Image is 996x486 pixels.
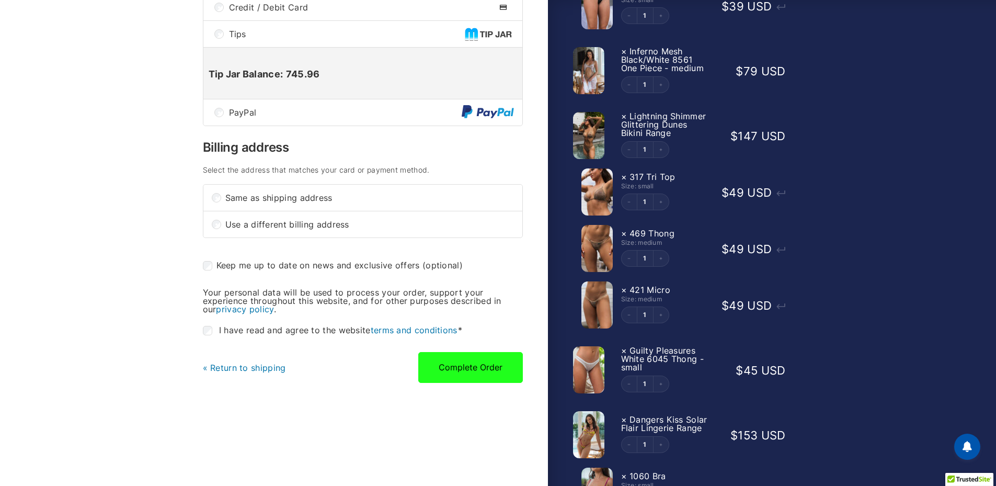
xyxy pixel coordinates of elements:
button: Increment [653,8,669,24]
span: Keep me up to date on news and exclusive offers [216,260,420,270]
span: Credit / Debit Card [229,3,493,12]
a: « Return to shipping [203,363,286,373]
a: terms and conditions [371,325,457,335]
p: Your personal data will be used to process your order, support your experience throughout this we... [203,288,523,313]
span: I have read and agree to the website [219,325,462,335]
bdi: 153 USD [730,428,785,442]
a: Edit [637,13,653,19]
a: Edit [637,442,653,448]
a: Edit [637,146,653,153]
span: Use a different billing address [225,220,514,229]
img: Inferno Mesh Black White 8561 One Piece St Martin White 5996 Sarong 12 [573,47,604,94]
span: 317 Tri Top [629,172,675,182]
input: I have read and agree to the websiteterms and conditions [203,326,212,335]
bdi: 49 USD [722,242,772,256]
span: $ [722,299,729,312]
img: Credit / Debit Card [493,1,514,14]
div: Size: small [621,183,711,189]
span: $ [730,129,738,143]
a: privacy policy [216,304,273,314]
button: Complete Order [418,352,523,382]
a: Remove this item [621,172,627,182]
a: Remove this item [621,414,627,425]
img: Lightning Shimmer Glittering Dunes 421 Micro 01 [581,281,613,329]
span: $ [722,242,729,256]
span: 1060 Bra [629,471,666,481]
span: $ [730,428,738,442]
span: $ [736,64,743,78]
button: Increment [653,142,669,157]
bdi: 49 USD [722,299,772,312]
button: Decrement [622,437,637,453]
a: Edit [637,381,653,387]
span: Guilty Pleasures White 6045 Thong - small [621,345,704,372]
span: Lightning Shimmer Glittering Dunes Bikini Range [621,111,706,138]
b: 745.96 [286,69,320,80]
bdi: 49 USD [722,186,772,199]
img: Lightning Shimmer Glittering Dunes 469 Thong 01 [581,225,613,272]
span: 421 Micro [629,285,670,295]
a: Remove this item [621,285,627,295]
button: Increment [653,437,669,453]
a: Edit [637,199,653,205]
a: Remove this item [621,345,627,356]
img: Lightning Shimmer Glittering Dunes 317 Tri Top 469 Thong 01 [573,112,604,159]
button: Decrement [622,307,637,323]
b: Tip Jar Balance: [209,69,283,80]
bdi: 45 USD [736,364,785,377]
a: Remove this item [621,111,627,121]
a: Remove this item [621,228,627,239]
span: Tips [229,30,465,38]
span: Inferno Mesh Black/White 8561 One Piece - medium [621,46,704,73]
bdi: 147 USD [730,129,785,143]
button: Increment [653,194,669,210]
input: Keep me up to date on news and exclusive offers (optional) [203,261,212,270]
span: $ [722,186,729,199]
button: Increment [653,376,669,392]
button: Increment [653,251,669,266]
button: Decrement [622,194,637,210]
img: Tips [465,28,514,41]
span: Same as shipping address [225,194,514,202]
a: Edit [637,312,653,318]
a: Remove this item [621,471,627,481]
span: Dangers Kiss Solar Flair Lingerie Range [621,414,707,433]
a: Edit [637,82,653,88]
a: Remove this item [621,46,627,56]
button: Decrement [622,77,637,93]
button: Increment [653,307,669,323]
button: Decrement [622,8,637,24]
span: (optional) [422,260,463,270]
a: Edit [637,255,653,262]
span: $ [736,364,743,377]
h3: Billing address [203,141,523,154]
img: Dangers Kiss Solar Flair 1060 Bra 6060 Thong 01 [573,411,604,458]
span: PayPal [229,108,462,117]
button: Decrement [622,251,637,266]
bdi: 79 USD [736,64,785,78]
img: PayPal [462,105,514,119]
img: Guilty Pleasures White 6045 Thong 01 [573,346,604,393]
h4: Select the address that matches your card or payment method. [203,166,523,174]
div: Size: medium [621,240,711,246]
button: Increment [653,77,669,93]
button: Decrement [622,376,637,392]
span: 469 Thong [629,228,674,239]
div: Size: medium [621,296,711,302]
button: Decrement [622,142,637,157]
img: Lightning Shimmer Glittering Dunes 317 Tri Top 01 [581,168,613,216]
